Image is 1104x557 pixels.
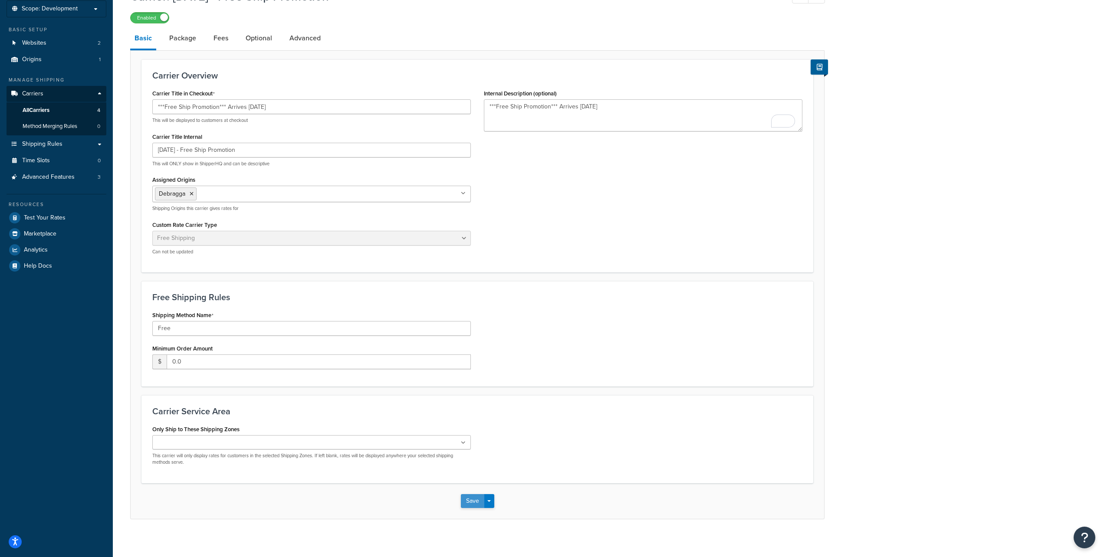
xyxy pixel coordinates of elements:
li: Method Merging Rules [7,118,106,134]
label: Internal Description (optional) [484,90,557,97]
button: Open Resource Center [1074,527,1095,548]
h3: Carrier Service Area [152,406,802,416]
span: Method Merging Rules [23,123,77,130]
label: Enabled [131,13,169,23]
label: Shipping Method Name [152,312,214,319]
a: Basic [130,28,156,50]
label: Only Ship to These Shipping Zones [152,426,240,432]
span: 4 [97,107,100,114]
span: Test Your Rates [24,214,66,222]
span: Marketplace [24,230,56,238]
a: Test Your Rates [7,210,106,226]
label: Minimum Order Amount [152,345,213,352]
li: Carriers [7,86,106,135]
span: Advanced Features [22,174,75,181]
h3: Carrier Overview [152,71,802,80]
p: This carrier will only display rates for customers in the selected Shipping Zones. If left blank,... [152,452,471,466]
span: 0 [97,123,100,130]
label: Custom Rate Carrier Type [152,222,217,228]
li: Websites [7,35,106,51]
div: Resources [7,201,106,208]
span: Scope: Development [22,5,78,13]
button: Save [461,494,484,508]
span: 2 [98,39,101,47]
li: Origins [7,52,106,68]
div: Basic Setup [7,26,106,33]
p: Shipping Origins this carrier gives rates for [152,205,471,212]
a: Origins1 [7,52,106,68]
span: All Carriers [23,107,49,114]
textarea: To enrich screen reader interactions, please activate Accessibility in Grammarly extension settings [484,99,802,131]
span: Time Slots [22,157,50,164]
span: Analytics [24,246,48,254]
a: Time Slots0 [7,153,106,169]
a: Shipping Rules [7,136,106,152]
button: Show Help Docs [811,59,828,75]
span: 1 [99,56,101,63]
span: Carriers [22,90,43,98]
a: Analytics [7,242,106,258]
label: Carrier Title Internal [152,134,202,140]
li: Advanced Features [7,169,106,185]
a: Help Docs [7,258,106,274]
a: Optional [241,28,276,49]
span: $ [152,354,167,369]
a: Method Merging Rules0 [7,118,106,134]
li: Time Slots [7,153,106,169]
span: 0 [98,157,101,164]
span: Shipping Rules [22,141,62,148]
span: Origins [22,56,42,63]
label: Carrier Title in Checkout [152,90,215,97]
a: Advanced Features3 [7,169,106,185]
a: Package [165,28,200,49]
span: Websites [22,39,46,47]
a: Carriers [7,86,106,102]
div: Manage Shipping [7,76,106,84]
p: This will be displayed to customers at checkout [152,117,471,124]
span: 3 [98,174,101,181]
p: Can not be updated [152,249,471,255]
a: AllCarriers4 [7,102,106,118]
a: Websites2 [7,35,106,51]
h3: Free Shipping Rules [152,292,802,302]
span: Debragga [159,189,185,198]
p: This will ONLY show in ShipperHQ and can be descriptive [152,161,471,167]
a: Fees [209,28,233,49]
label: Assigned Origins [152,177,195,183]
a: Advanced [285,28,325,49]
a: Marketplace [7,226,106,242]
span: Help Docs [24,262,52,270]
